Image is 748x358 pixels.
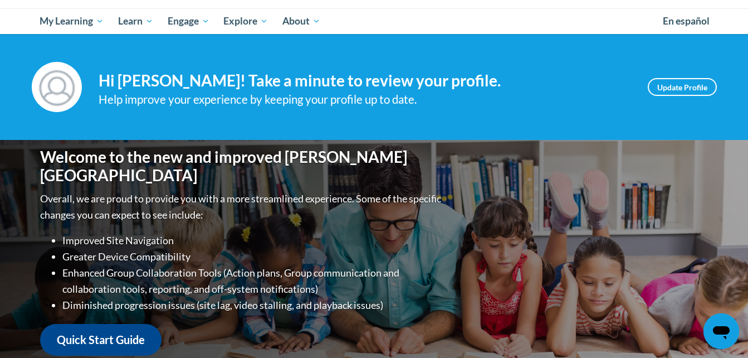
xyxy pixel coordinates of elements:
[703,313,739,349] iframe: Button to launch messaging window
[160,8,217,34] a: Engage
[663,15,710,27] span: En español
[118,14,153,28] span: Learn
[216,8,275,34] a: Explore
[62,297,444,313] li: Diminished progression issues (site lag, video stalling, and playback issues)
[40,324,162,356] a: Quick Start Guide
[62,233,444,249] li: Improved Site Navigation
[282,14,320,28] span: About
[656,9,717,33] a: En español
[223,14,268,28] span: Explore
[32,62,82,112] img: Profile Image
[275,8,327,34] a: About
[40,148,444,185] h1: Welcome to the new and improved [PERSON_NAME][GEOGRAPHIC_DATA]
[99,71,631,90] h4: Hi [PERSON_NAME]! Take a minute to review your profile.
[40,191,444,223] p: Overall, we are proud to provide you with a more streamlined experience. Some of the specific cha...
[23,8,725,34] div: Main menu
[62,249,444,265] li: Greater Device Compatibility
[648,78,717,96] a: Update Profile
[33,8,111,34] a: My Learning
[40,14,104,28] span: My Learning
[62,265,444,297] li: Enhanced Group Collaboration Tools (Action plans, Group communication and collaboration tools, re...
[99,90,631,109] div: Help improve your experience by keeping your profile up to date.
[111,8,160,34] a: Learn
[168,14,209,28] span: Engage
